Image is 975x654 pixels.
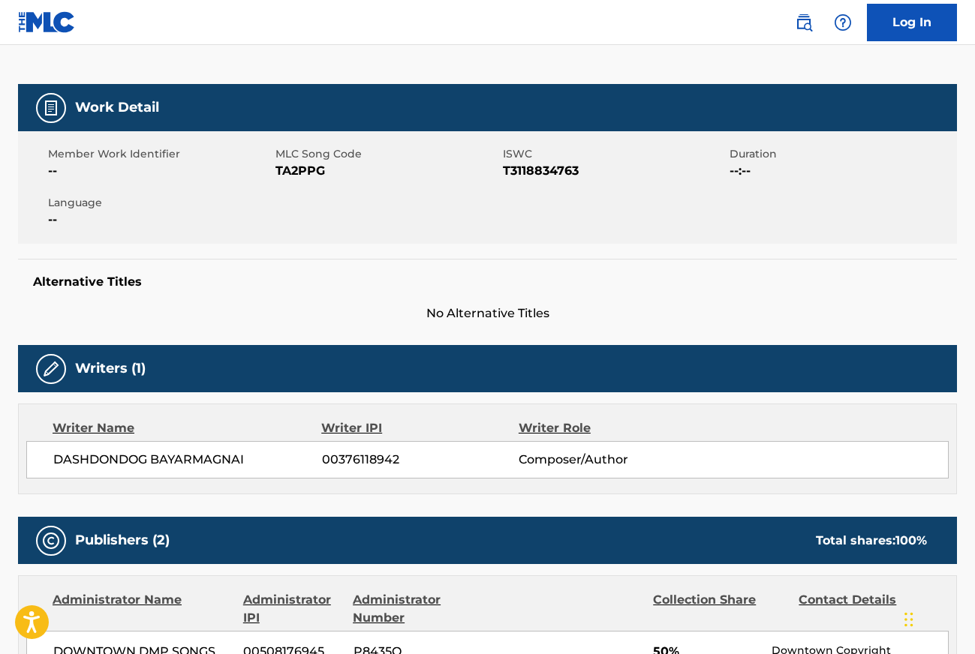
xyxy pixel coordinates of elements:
[867,4,957,41] a: Log In
[322,451,519,469] span: 00376118942
[42,532,60,550] img: Publishers
[275,162,499,180] span: TA2PPG
[904,597,913,642] div: Drag
[33,274,942,289] h5: Alternative Titles
[503,162,727,180] span: T3118834763
[48,146,272,162] span: Member Work Identifier
[75,360,146,377] h5: Writers (1)
[519,451,697,469] span: Composer/Author
[42,360,60,378] img: Writers
[18,304,957,322] span: No Alternative Titles
[48,211,272,229] span: --
[828,7,858,37] div: Help
[503,146,727,162] span: ISWC
[795,13,813,31] img: search
[53,419,321,437] div: Writer Name
[42,99,60,117] img: Work Detail
[816,532,927,550] div: Total shares:
[653,591,787,627] div: Collection Share
[900,582,975,654] iframe: Chat Widget
[321,419,519,437] div: Writer IPI
[48,195,272,211] span: Language
[48,162,272,180] span: --
[730,162,953,180] span: --:--
[18,11,76,33] img: MLC Logo
[243,591,342,627] div: Administrator IPI
[519,419,698,437] div: Writer Role
[799,591,933,627] div: Contact Details
[834,13,852,31] img: help
[53,591,232,627] div: Administrator Name
[75,532,170,549] h5: Publishers (2)
[353,591,487,627] div: Administrator Number
[275,146,499,162] span: MLC Song Code
[895,533,927,547] span: 100 %
[789,7,819,37] a: Public Search
[53,451,322,469] span: DASHDONDOG BAYARMAGNAI
[75,99,159,116] h5: Work Detail
[730,146,953,162] span: Duration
